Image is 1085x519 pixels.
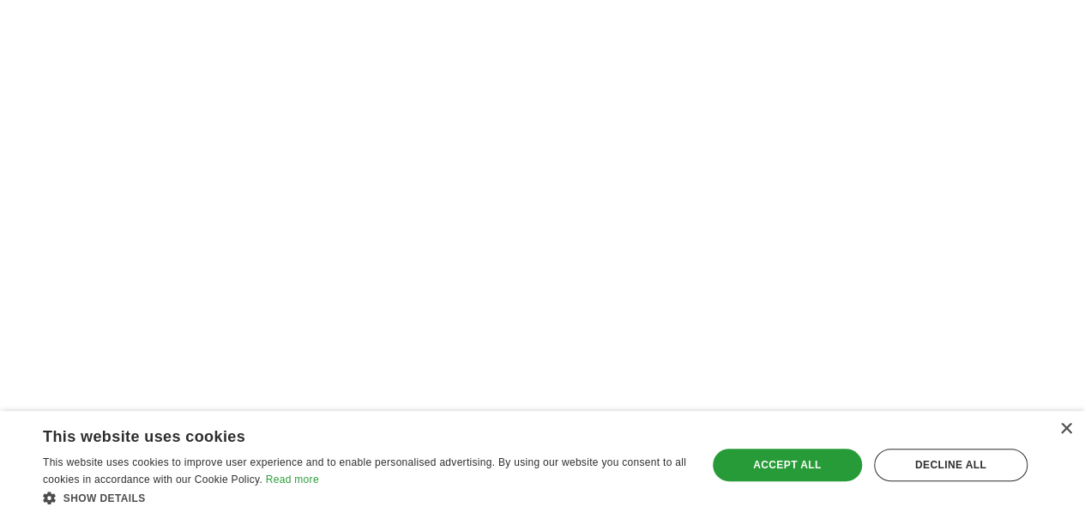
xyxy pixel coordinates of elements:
a: Read more, opens a new window [266,474,319,486]
div: This website uses cookies [43,421,644,447]
div: Decline all [874,449,1028,481]
div: Close [1059,423,1072,436]
div: Accept all [713,449,862,481]
span: This website uses cookies to improve user experience and to enable personalised advertising. By u... [43,456,686,486]
div: Show details [43,489,687,506]
span: Show details [63,492,146,504]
